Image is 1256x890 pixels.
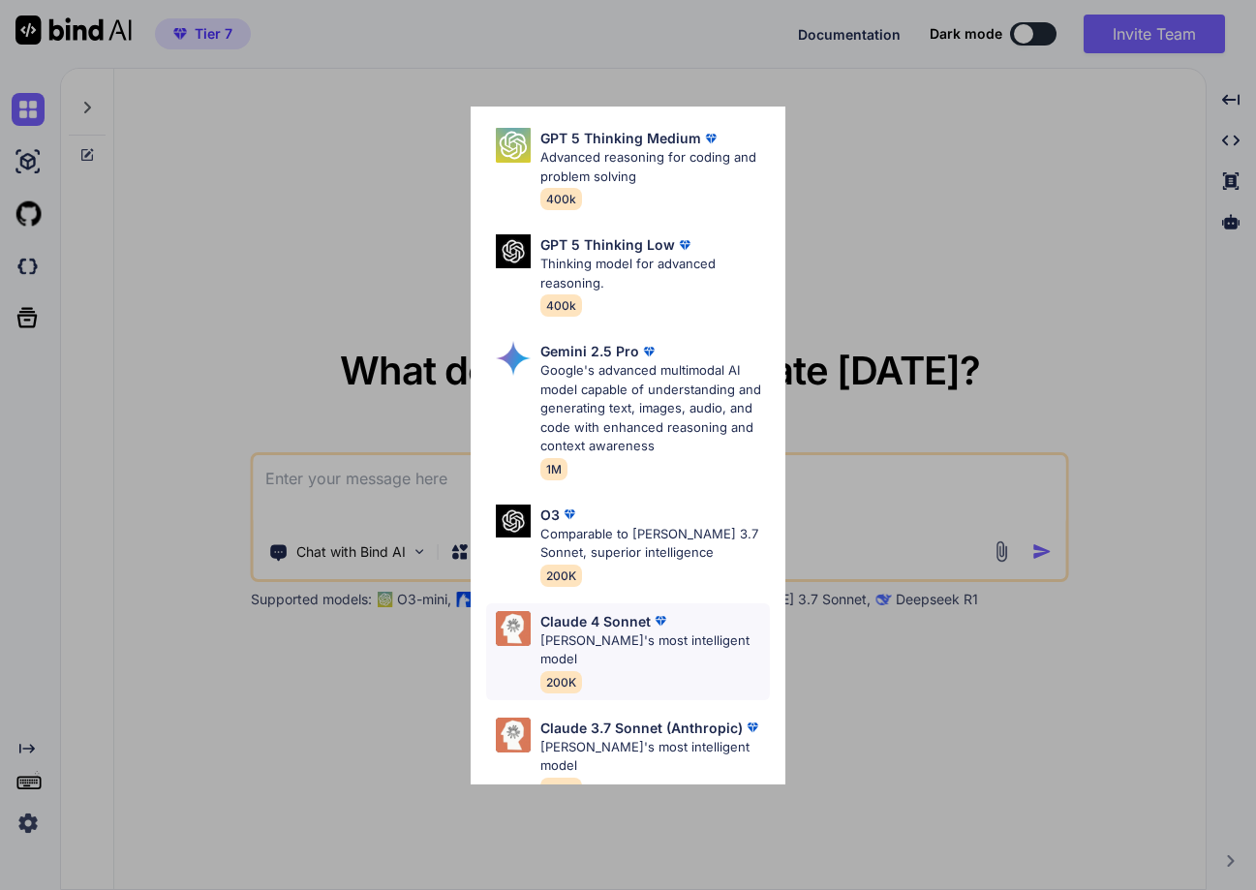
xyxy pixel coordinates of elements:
[496,505,531,538] img: Pick Models
[540,718,743,738] p: Claude 3.7 Sonnet (Anthropic)
[540,525,769,563] p: Comparable to [PERSON_NAME] 3.7 Sonnet, superior intelligence
[540,361,769,456] p: Google's advanced multimodal AI model capable of understanding and generating text, images, audio...
[651,611,670,630] img: premium
[540,631,769,669] p: [PERSON_NAME]'s most intelligent model
[540,611,651,631] p: Claude 4 Sonnet
[701,129,720,148] img: premium
[496,128,531,163] img: Pick Models
[540,188,582,210] span: 400k
[540,505,560,525] p: O3
[540,458,567,480] span: 1M
[540,671,582,693] span: 200K
[496,341,531,376] img: Pick Models
[540,738,769,776] p: [PERSON_NAME]'s most intelligent model
[540,128,701,148] p: GPT 5 Thinking Medium
[675,235,694,255] img: premium
[540,294,582,317] span: 400k
[496,718,531,752] img: Pick Models
[540,341,639,361] p: Gemini 2.5 Pro
[560,505,579,524] img: premium
[540,778,582,800] span: 200K
[496,234,531,268] img: Pick Models
[540,255,769,292] p: Thinking model for advanced reasoning.
[540,148,769,186] p: Advanced reasoning for coding and problem solving
[540,234,675,255] p: GPT 5 Thinking Low
[496,611,531,646] img: Pick Models
[540,565,582,587] span: 200K
[743,718,762,737] img: premium
[639,342,659,361] img: premium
